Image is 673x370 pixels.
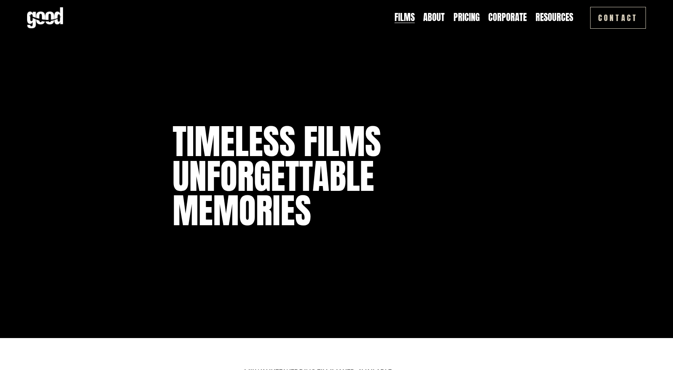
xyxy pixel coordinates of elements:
[454,11,480,24] a: Pricing
[488,11,527,24] a: Corporate
[27,7,63,28] img: Good Feeling Films
[173,124,501,228] h1: Timeless Films UNFORGETTABLE MEMORIES
[536,12,573,23] span: Resources
[423,11,445,24] a: About
[536,11,573,24] a: folder dropdown
[395,11,415,24] a: Films
[590,7,646,29] a: Contact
